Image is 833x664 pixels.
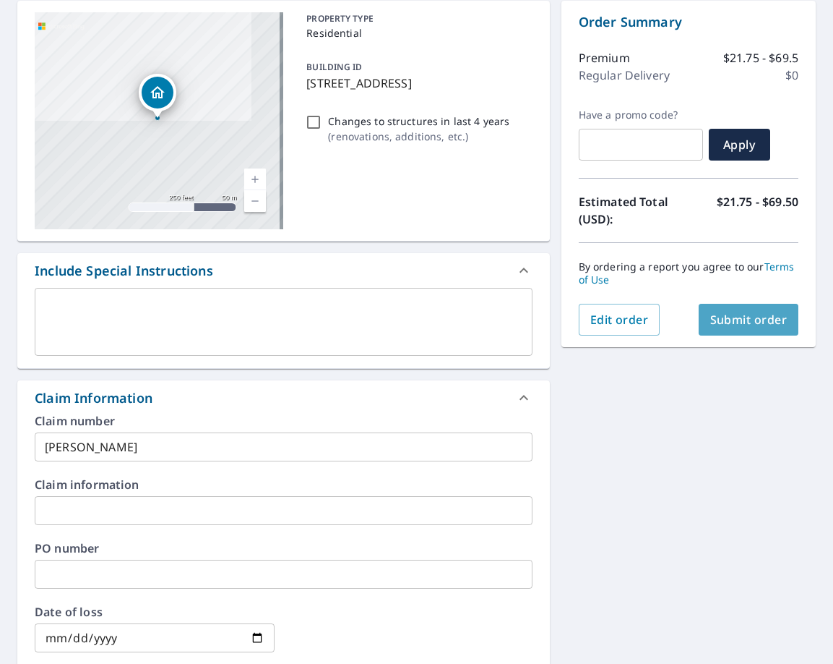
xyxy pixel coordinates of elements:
div: Claim Information [17,380,550,415]
a: Terms of Use [579,260,795,286]
p: By ordering a report you agree to our [579,260,798,286]
span: Apply [720,137,759,153]
label: Claim number [35,415,532,427]
p: Order Summary [579,12,798,32]
p: ( renovations, additions, etc. ) [328,129,509,144]
div: Claim Information [35,388,152,408]
p: Changes to structures in last 4 years [328,114,509,129]
div: Dropped pin, building 1, Residential property, 20928 Sage Creek Dr Bend, OR 97702 [139,74,176,119]
div: Include Special Instructions [17,253,550,288]
label: Date of loss [35,606,275,618]
p: Residential [306,25,526,41]
p: [STREET_ADDRESS] [306,75,526,92]
span: Submit order [710,312,787,328]
p: Estimated Total (USD): [579,193,689,228]
p: $21.75 - $69.5 [723,49,798,67]
label: Have a promo code? [579,108,703,122]
div: Include Special Instructions [35,261,213,281]
p: Regular Delivery [579,67,670,84]
label: Claim information [35,479,532,490]
label: PO number [35,542,532,554]
p: $21.75 - $69.50 [717,193,798,228]
a: Current Level 17, Zoom Out [244,190,266,212]
button: Apply [709,129,770,161]
button: Submit order [699,304,799,336]
p: PROPERTY TYPE [306,12,526,25]
p: BUILDING ID [306,61,362,73]
p: Premium [579,49,630,67]
span: Edit order [590,312,649,328]
a: Current Level 17, Zoom In [244,169,266,190]
button: Edit order [579,304,660,336]
p: $0 [785,67,798,84]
